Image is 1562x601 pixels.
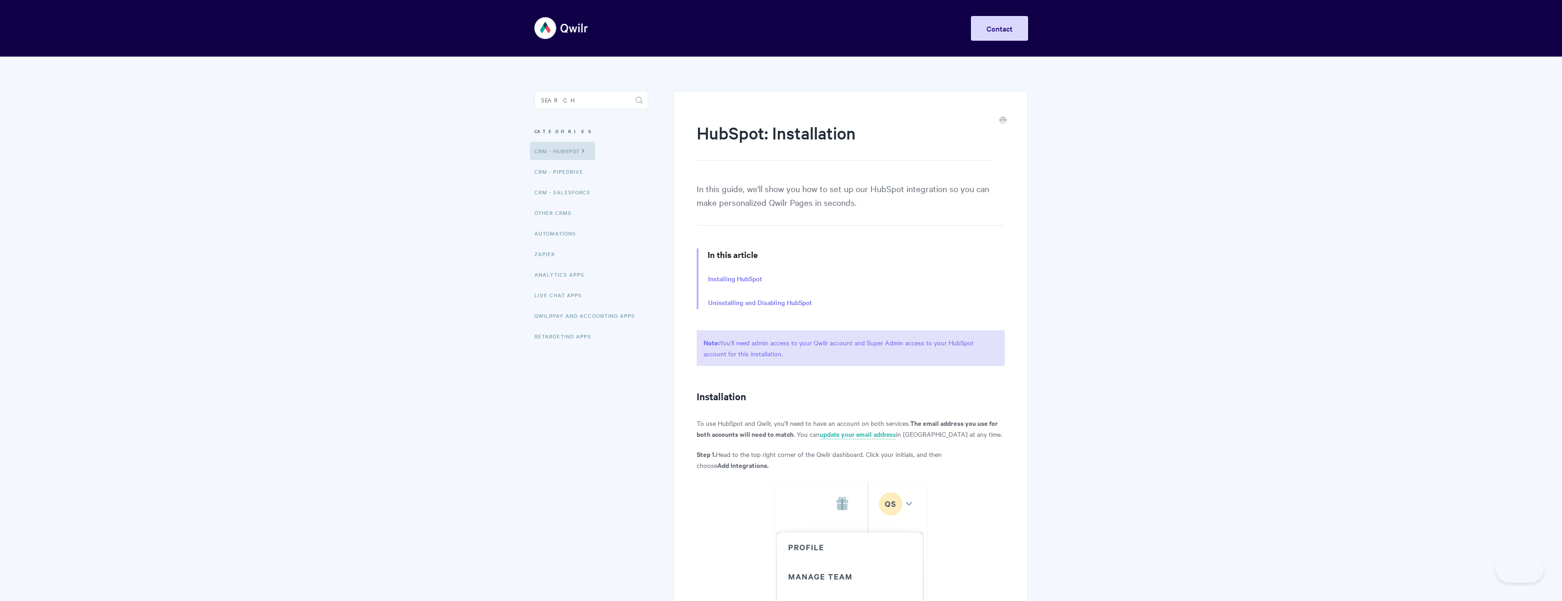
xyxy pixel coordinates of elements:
[534,11,589,45] img: Qwilr Help Center
[534,286,589,304] a: Live Chat Apps
[697,182,1004,225] p: In this guide, we'll show you how to set up our HubSpot integration so you can make personalized ...
[534,265,591,284] a: Analytics Apps
[971,16,1028,41] a: Contact
[534,123,648,140] h3: Categories
[697,418,1004,440] p: To use HubSpot and Qwilr, you'll need to have an account on both services. . You can in [GEOGRAPH...
[534,306,642,325] a: QwilrPay and Accounting Apps
[697,449,1004,471] p: Head to the top right corner of the Qwilr dashboard. Click your initials, and then choose
[534,183,597,201] a: CRM - Salesforce
[820,429,896,440] a: update your email address
[697,449,716,459] strong: Step 1.
[717,460,768,470] strong: Add Integrations.
[530,142,595,160] a: CRM - HubSpot
[534,204,578,222] a: Other CRMs
[708,274,762,284] a: Installing HubSpot
[534,162,590,181] a: CRM - Pipedrive
[534,91,648,109] input: Search
[697,121,991,161] h1: HubSpot: Installation
[534,224,583,242] a: Automations
[708,298,812,308] a: Uninstalling and Disabling HubSpot
[999,116,1007,126] a: Print this Article
[704,338,720,347] strong: Note:
[697,330,1004,366] p: You'll need admin access to your Qwilr account and Super Admin access to your HubSpot account for...
[534,327,598,345] a: Retargeting Apps
[1496,555,1544,583] iframe: Toggle Customer Support
[534,245,562,263] a: Zapier
[697,389,1004,403] h2: Installation
[708,248,1004,261] h3: In this article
